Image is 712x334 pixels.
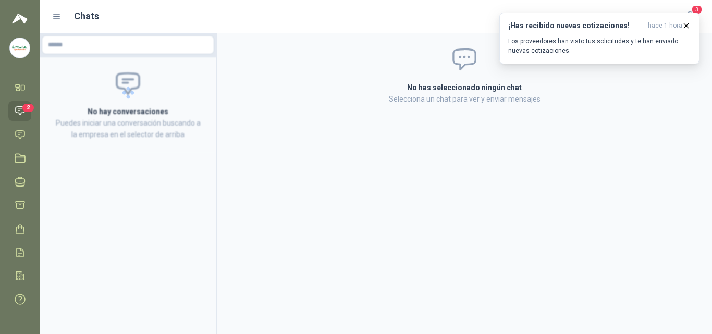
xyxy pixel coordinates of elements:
[8,101,31,120] a: 2
[12,13,28,25] img: Logo peakr
[74,9,99,23] h1: Chats
[691,5,703,15] span: 3
[648,21,682,30] span: hace 1 hora
[283,82,646,93] h2: No has seleccionado ningún chat
[283,93,646,105] p: Selecciona un chat para ver y enviar mensajes
[508,36,691,55] p: Los proveedores han visto tus solicitudes y te han enviado nuevas cotizaciones.
[499,13,699,64] button: ¡Has recibido nuevas cotizaciones!hace 1 hora Los proveedores han visto tus solicitudes y te han ...
[10,38,30,58] img: Company Logo
[681,7,699,26] button: 3
[22,104,34,112] span: 2
[508,21,644,30] h3: ¡Has recibido nuevas cotizaciones!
